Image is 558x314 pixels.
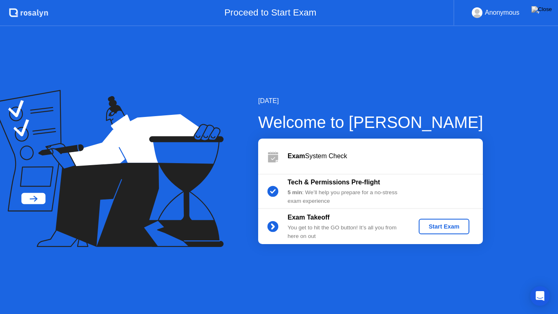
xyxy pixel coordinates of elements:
b: Exam Takeoff [288,214,330,221]
div: Anonymous [485,7,520,18]
div: : We’ll help you prepare for a no-stress exam experience [288,188,405,205]
button: Start Exam [419,219,469,234]
div: You get to hit the GO button! It’s all you from here on out [288,224,405,240]
b: Tech & Permissions Pre-flight [288,179,380,186]
div: Welcome to [PERSON_NAME] [258,110,483,135]
b: 5 min [288,189,302,195]
div: Start Exam [422,223,466,230]
img: Close [531,6,552,13]
div: System Check [288,151,483,161]
div: Open Intercom Messenger [530,286,550,306]
div: [DATE] [258,96,483,106]
b: Exam [288,153,305,159]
